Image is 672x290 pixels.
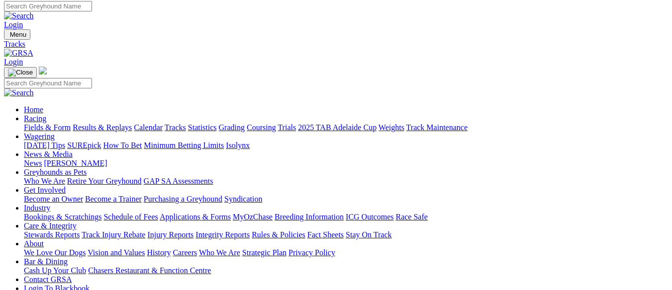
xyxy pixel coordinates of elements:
[8,69,33,76] img: Close
[24,257,68,266] a: Bar & Dining
[88,266,211,275] a: Chasers Restaurant & Function Centre
[226,141,250,149] a: Isolynx
[233,213,273,221] a: MyOzChase
[307,230,344,239] a: Fact Sheets
[24,213,668,221] div: Industry
[39,67,47,74] img: logo-grsa-white.png
[288,248,335,257] a: Privacy Policy
[103,141,142,149] a: How To Bet
[144,195,222,203] a: Purchasing a Greyhound
[24,266,668,275] div: Bar & Dining
[224,195,262,203] a: Syndication
[165,123,186,132] a: Tracks
[73,123,132,132] a: Results & Replays
[85,195,142,203] a: Become a Trainer
[24,123,71,132] a: Fields & Form
[24,114,46,123] a: Racing
[134,123,163,132] a: Calendar
[24,204,50,212] a: Industry
[395,213,427,221] a: Race Safe
[199,248,240,257] a: Who We Are
[4,11,34,20] img: Search
[24,248,668,257] div: About
[24,177,65,185] a: Who We Are
[103,213,158,221] a: Schedule of Fees
[4,88,34,97] img: Search
[24,248,86,257] a: We Love Our Dogs
[67,177,142,185] a: Retire Your Greyhound
[188,123,217,132] a: Statistics
[24,221,77,230] a: Care & Integrity
[278,123,296,132] a: Trials
[298,123,377,132] a: 2025 TAB Adelaide Cup
[24,266,86,275] a: Cash Up Your Club
[24,195,668,204] div: Get Involved
[24,195,83,203] a: Become an Owner
[24,123,668,132] div: Racing
[4,78,92,88] input: Search
[24,213,101,221] a: Bookings & Scratchings
[4,67,37,78] button: Toggle navigation
[160,213,231,221] a: Applications & Forms
[24,141,668,150] div: Wagering
[275,213,344,221] a: Breeding Information
[24,141,65,149] a: [DATE] Tips
[24,159,668,168] div: News & Media
[346,213,393,221] a: ICG Outcomes
[24,230,668,239] div: Care & Integrity
[44,159,107,167] a: [PERSON_NAME]
[144,177,213,185] a: GAP SA Assessments
[242,248,287,257] a: Strategic Plan
[4,40,668,49] a: Tracks
[4,29,30,40] button: Toggle navigation
[147,248,171,257] a: History
[82,230,145,239] a: Track Injury Rebate
[379,123,404,132] a: Weights
[24,275,72,284] a: Contact GRSA
[24,230,80,239] a: Stewards Reports
[24,239,44,248] a: About
[67,141,101,149] a: SUREpick
[4,1,92,11] input: Search
[219,123,245,132] a: Grading
[147,230,193,239] a: Injury Reports
[247,123,276,132] a: Coursing
[252,230,305,239] a: Rules & Policies
[24,159,42,167] a: News
[144,141,224,149] a: Minimum Betting Limits
[24,177,668,186] div: Greyhounds as Pets
[346,230,391,239] a: Stay On Track
[4,58,23,66] a: Login
[4,49,33,58] img: GRSA
[406,123,468,132] a: Track Maintenance
[10,31,26,38] span: Menu
[24,105,43,114] a: Home
[24,168,87,176] a: Greyhounds as Pets
[24,186,66,194] a: Get Involved
[4,20,23,29] a: Login
[195,230,250,239] a: Integrity Reports
[88,248,145,257] a: Vision and Values
[24,132,55,141] a: Wagering
[24,150,73,158] a: News & Media
[173,248,197,257] a: Careers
